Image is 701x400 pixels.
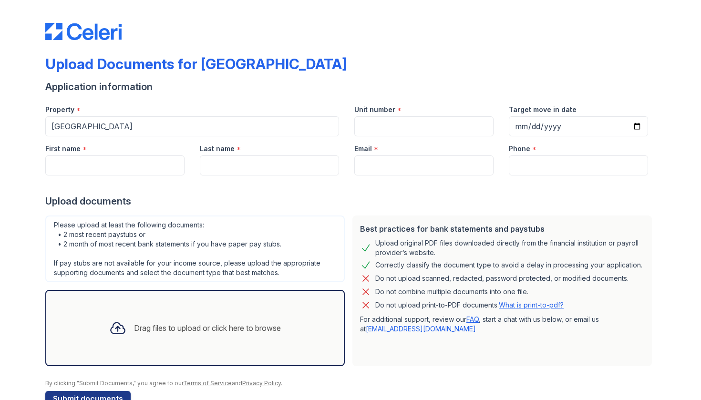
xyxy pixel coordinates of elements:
a: [EMAIL_ADDRESS][DOMAIN_NAME] [366,325,476,333]
div: Application information [45,80,656,93]
p: Do not upload print-to-PDF documents. [375,300,564,310]
a: Terms of Service [183,379,232,387]
label: Last name [200,144,235,154]
div: Do not upload scanned, redacted, password protected, or modified documents. [375,273,629,284]
img: CE_Logo_Blue-a8612792a0a2168367f1c8372b55b34899dd931a85d93a1a3d3e32e68fde9ad4.png [45,23,122,40]
div: By clicking "Submit Documents," you agree to our and [45,379,656,387]
label: Unit number [354,105,395,114]
div: Best practices for bank statements and paystubs [360,223,644,235]
a: Privacy Policy. [242,379,282,387]
div: Do not combine multiple documents into one file. [375,286,528,297]
div: Drag files to upload or click here to browse [134,322,281,334]
p: For additional support, review our , start a chat with us below, or email us at [360,315,644,334]
a: What is print-to-pdf? [499,301,564,309]
label: Property [45,105,74,114]
label: Phone [509,144,530,154]
div: Correctly classify the document type to avoid a delay in processing your application. [375,259,642,271]
a: FAQ [466,315,479,323]
div: Upload Documents for [GEOGRAPHIC_DATA] [45,55,347,72]
label: First name [45,144,81,154]
label: Target move in date [509,105,577,114]
div: Upload original PDF files downloaded directly from the financial institution or payroll provider’... [375,238,644,257]
div: Upload documents [45,195,656,208]
div: Please upload at least the following documents: • 2 most recent paystubs or • 2 month of most rec... [45,215,345,282]
label: Email [354,144,372,154]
